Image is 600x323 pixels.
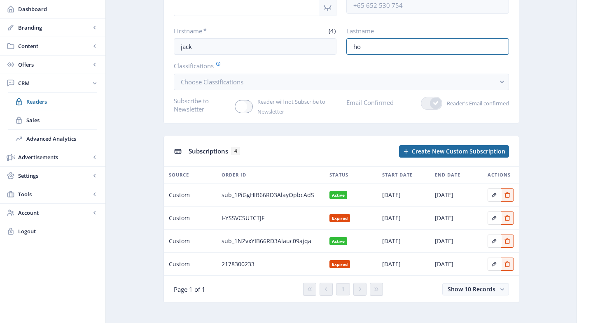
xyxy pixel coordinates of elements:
[382,236,401,246] span: [DATE]
[382,213,401,223] span: [DATE]
[8,130,97,148] a: Advanced Analytics
[412,148,505,155] span: Create New Custom Subscription
[488,259,501,267] a: Edit page
[341,286,345,293] span: 1
[222,236,311,246] span: sub_1NZvxYIB66RD3Alauc09ajqa
[189,147,228,155] span: Subscriptions
[169,170,189,180] span: Source
[253,97,336,116] span: Reader will not Subscribe to Newsletter
[18,153,91,161] span: Advertisements
[382,259,401,269] span: [DATE]
[222,190,314,200] span: sub_1PiGgHIB66RD3AlayOpbcAdS
[181,78,243,86] span: Choose Classifications
[169,259,190,269] span: Custom
[435,170,460,180] span: End Date
[169,213,190,223] span: Custom
[8,111,97,129] a: Sales
[231,147,240,155] span: 4
[394,145,509,158] a: New page
[346,97,394,108] label: Email Confirmed
[501,236,514,244] a: Edit page
[26,116,97,124] span: Sales
[26,98,97,106] span: Readers
[163,136,519,303] app-collection-view: Subscriptions
[501,213,514,221] a: Edit page
[222,213,264,223] span: I-YSSVCSUTCTJF
[18,190,91,198] span: Tools
[442,98,509,108] span: Reader's Email confirmed
[346,27,502,35] label: Lastname
[18,227,99,235] span: Logout
[448,285,495,293] span: Show 10 Records
[329,170,348,180] span: Status
[346,38,509,55] input: Enter reader’s lastname
[435,190,453,200] span: [DATE]
[18,79,91,87] span: CRM
[501,259,514,267] a: Edit page
[488,236,501,244] a: Edit page
[222,170,246,180] span: Order ID
[329,214,350,222] nb-badge: Expired
[329,260,350,268] nb-badge: Expired
[174,38,336,55] input: Enter reader’s firstname
[336,283,350,295] button: 1
[169,190,190,200] span: Custom
[501,190,514,198] a: Edit page
[8,93,97,111] a: Readers
[18,5,99,13] span: Dashboard
[435,213,453,223] span: [DATE]
[382,190,401,200] span: [DATE]
[382,170,413,180] span: Start Date
[329,191,348,199] nb-badge: Active
[488,170,511,180] span: Actions
[174,27,252,35] label: Firstname
[174,97,229,113] label: Subscribe to Newsletter
[442,283,509,295] button: Show 10 Records
[18,60,91,69] span: Offers
[174,285,205,293] span: Page 1 of 1
[399,145,509,158] button: Create New Custom Subscription
[488,213,501,221] a: Edit page
[327,27,336,35] span: (4)
[329,237,348,245] nb-badge: Active
[174,74,509,90] button: Choose Classifications
[174,61,502,70] label: Classifications
[488,190,501,198] a: Edit page
[435,236,453,246] span: [DATE]
[18,42,91,50] span: Content
[26,135,97,143] span: Advanced Analytics
[169,236,190,246] span: Custom
[222,259,254,269] span: 2178300233
[18,209,91,217] span: Account
[18,23,91,32] span: Branding
[435,259,453,269] span: [DATE]
[18,172,91,180] span: Settings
